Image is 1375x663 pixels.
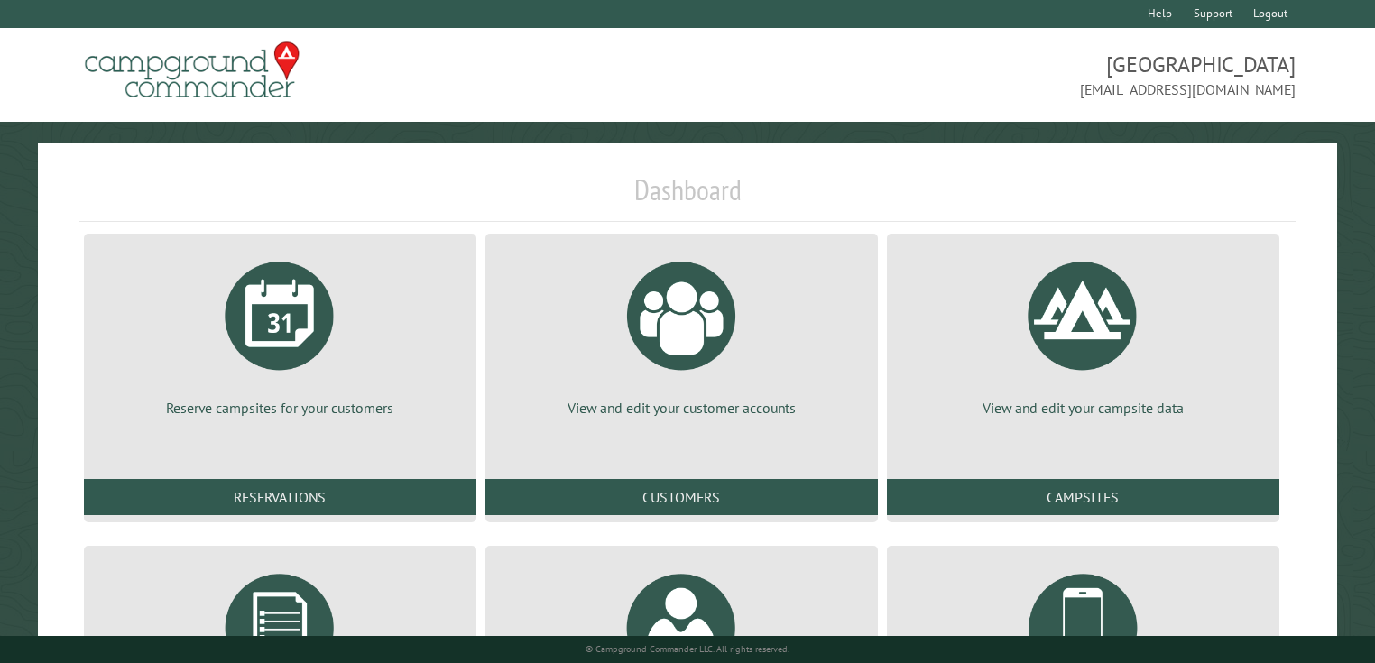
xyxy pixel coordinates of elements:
[586,643,789,655] small: © Campground Commander LLC. All rights reserved.
[507,248,856,418] a: View and edit your customer accounts
[485,479,878,515] a: Customers
[507,398,856,418] p: View and edit your customer accounts
[79,35,305,106] img: Campground Commander
[687,50,1296,100] span: [GEOGRAPHIC_DATA] [EMAIL_ADDRESS][DOMAIN_NAME]
[887,479,1279,515] a: Campsites
[84,479,476,515] a: Reservations
[909,398,1258,418] p: View and edit your campsite data
[106,398,455,418] p: Reserve campsites for your customers
[79,172,1297,222] h1: Dashboard
[106,248,455,418] a: Reserve campsites for your customers
[909,248,1258,418] a: View and edit your campsite data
